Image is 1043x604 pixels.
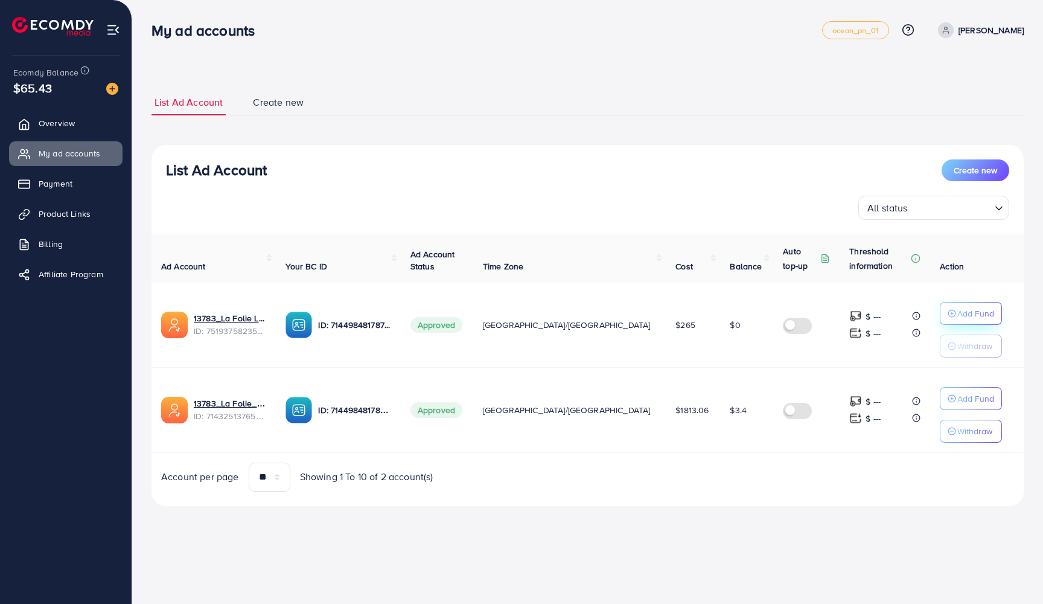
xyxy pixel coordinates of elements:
span: Ad Account [161,260,206,272]
span: Action [940,260,964,272]
img: ic-ads-acc.e4c84228.svg [161,312,188,338]
span: All status [865,199,910,217]
a: Product Links [9,202,123,226]
span: Overview [39,117,75,129]
p: Auto top-up [783,244,818,273]
button: Create new [942,159,1009,181]
img: top-up amount [849,395,862,408]
span: Create new [954,164,997,176]
span: Approved [410,402,462,418]
p: Withdraw [957,339,992,353]
span: Your BC ID [285,260,327,272]
img: top-up amount [849,412,862,425]
span: Showing 1 To 10 of 2 account(s) [300,470,433,484]
span: Time Zone [483,260,523,272]
span: Cost [675,260,693,272]
span: ocean_pn_01 [832,27,879,34]
img: top-up amount [849,310,862,323]
span: $1813.06 [675,404,709,416]
input: Search for option [911,197,990,217]
span: Balance [730,260,762,272]
span: [GEOGRAPHIC_DATA]/[GEOGRAPHIC_DATA] [483,319,651,331]
button: Add Fund [940,302,1002,325]
p: Add Fund [957,306,994,321]
span: $265 [675,319,695,331]
span: Account per page [161,470,239,484]
span: [GEOGRAPHIC_DATA]/[GEOGRAPHIC_DATA] [483,404,651,416]
img: ic-ads-acc.e4c84228.svg [161,397,188,423]
span: Affiliate Program [39,268,103,280]
a: 13783_La Folie_1663571455544 [194,397,266,410]
span: $65.43 [13,79,52,97]
p: [PERSON_NAME] [958,23,1024,37]
span: Ecomdy Balance [13,66,78,79]
img: top-up amount [849,327,862,339]
span: Approved [410,317,462,333]
p: $ --- [866,326,881,341]
div: <span class='underline'>13783_La Folie_1663571455544</span></br>7143251376586375169 [194,397,266,422]
span: List Ad Account [155,95,223,109]
span: Product Links [39,208,91,220]
img: menu [106,23,120,37]
h3: My ad accounts [152,22,264,39]
a: ocean_pn_01 [822,21,889,39]
p: ID: 7144984817879220225 [318,403,391,417]
p: Threshold information [849,244,908,273]
button: Withdraw [940,420,1002,443]
p: $ --- [866,411,881,426]
p: ID: 7144984817879220225 [318,318,391,332]
a: 13783_La Folie LLC_1750741365237 [194,312,266,324]
img: ic-ba-acc.ded83a64.svg [285,397,312,423]
p: Add Fund [957,391,994,406]
img: image [106,83,118,95]
a: Payment [9,172,123,196]
span: $3.4 [730,404,747,416]
span: My ad accounts [39,147,100,159]
div: <span class='underline'>13783_La Folie LLC_1750741365237</span></br>7519375823531589640 [194,312,266,337]
button: Withdraw [940,335,1002,358]
span: ID: 7519375823531589640 [194,325,266,337]
h3: List Ad Account [166,161,267,179]
a: Overview [9,111,123,135]
p: $ --- [866,309,881,324]
span: Payment [39,178,72,190]
span: $0 [730,319,740,331]
p: $ --- [866,394,881,409]
a: [PERSON_NAME] [933,22,1024,38]
p: Withdraw [957,424,992,439]
img: logo [12,17,94,36]
a: My ad accounts [9,141,123,165]
span: Create new [253,95,304,109]
a: Affiliate Program [9,262,123,286]
a: Billing [9,232,123,256]
span: ID: 7143251376586375169 [194,410,266,422]
iframe: Chat [992,550,1034,595]
img: ic-ba-acc.ded83a64.svg [285,312,312,338]
span: Billing [39,238,63,250]
button: Add Fund [940,387,1002,410]
span: Ad Account Status [410,248,455,272]
div: Search for option [858,196,1009,220]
